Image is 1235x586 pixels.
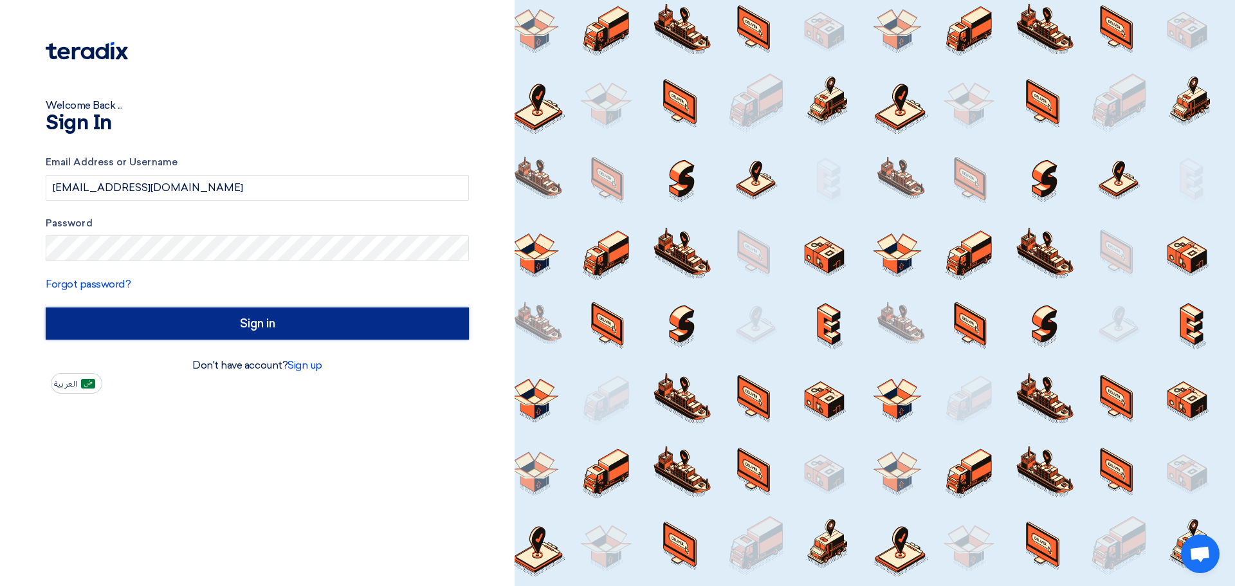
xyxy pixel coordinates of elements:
label: Email Address or Username [46,155,469,170]
span: العربية [54,380,77,389]
input: Enter your business email or username [46,175,469,201]
img: Teradix logo [46,42,128,60]
h1: Sign In [46,113,469,134]
a: Sign up [288,359,322,371]
a: Forgot password? [46,278,131,290]
button: العربية [51,373,102,394]
div: Don't have account? [46,358,469,373]
img: ar-AR.png [81,379,95,389]
a: Open chat [1181,535,1220,573]
input: Sign in [46,307,469,340]
div: Welcome Back ... [46,98,469,113]
label: Password [46,216,469,231]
